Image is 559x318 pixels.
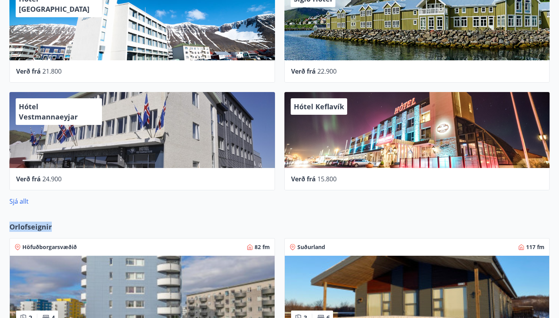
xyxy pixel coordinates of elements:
[526,243,544,251] span: 117 fm
[42,67,62,76] span: 21.800
[255,243,270,251] span: 82 fm
[317,67,337,76] span: 22.900
[291,67,316,76] span: Verð frá
[19,102,78,121] span: Hótel Vestmannaeyjar
[291,175,316,183] span: Verð frá
[22,243,77,251] span: Höfuðborgarsvæðið
[9,197,29,206] a: Sjá allt
[317,175,337,183] span: 15.800
[42,175,62,183] span: 24.900
[9,222,52,232] span: Orlofseignir
[297,243,325,251] span: Suðurland
[294,102,344,111] span: Hótel Keflavík
[16,175,41,183] span: Verð frá
[16,67,41,76] span: Verð frá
